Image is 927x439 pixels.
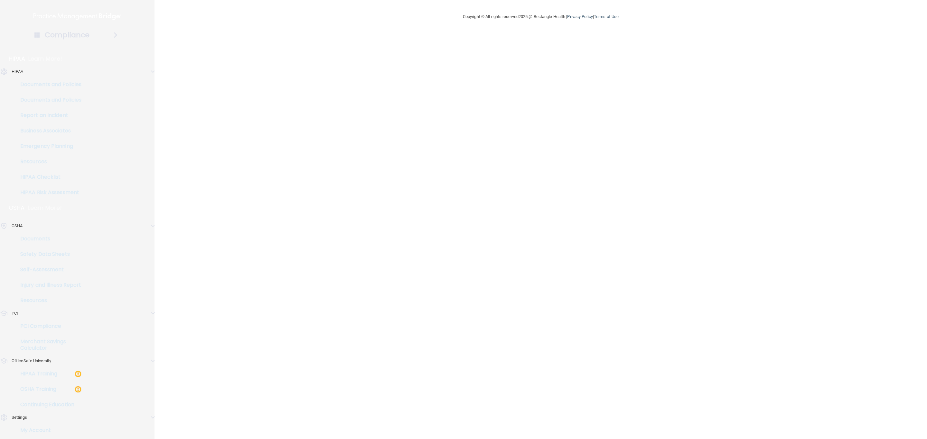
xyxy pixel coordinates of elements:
[4,128,92,134] p: Business Associates
[4,81,92,88] p: Documents and Policies
[4,282,92,288] p: Injury and Illness Report
[12,309,18,317] p: PCI
[9,55,25,63] p: HIPAA
[4,427,92,434] p: My Account
[33,10,121,23] img: PMB logo
[4,386,56,392] p: OSHA Training
[45,31,89,40] h4: Compliance
[4,189,92,196] p: HIPAA Risk Assessment
[12,414,27,421] p: Settings
[28,204,62,212] p: Learn More!
[4,297,92,304] p: Resources
[4,323,92,329] p: PCI Compliance
[567,14,593,19] a: Privacy Policy
[423,6,658,27] div: Copyright © All rights reserved 2025 @ Rectangle Health | |
[4,158,92,165] p: Resources
[4,97,92,103] p: Documents and Policies
[4,371,57,377] p: HIPAA Training
[4,251,92,257] p: Safety Data Sheets
[74,370,82,378] img: warning-circle.0cc9ac19.png
[28,55,62,63] p: Learn More!
[4,174,92,180] p: HIPAA Checklist
[4,143,92,149] p: Emergency Planning
[12,222,23,230] p: OSHA
[594,14,619,19] a: Terms of Use
[4,401,92,408] p: Continuing Education
[74,385,82,393] img: warning-circle.0cc9ac19.png
[4,266,92,273] p: Self-Assessment
[4,338,92,351] p: Merchant Savings Calculator
[12,68,23,76] p: HIPAA
[4,236,92,242] p: Documents
[9,204,25,212] p: OSHA
[12,357,51,365] p: OfficeSafe University
[4,112,92,119] p: Report an Incident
